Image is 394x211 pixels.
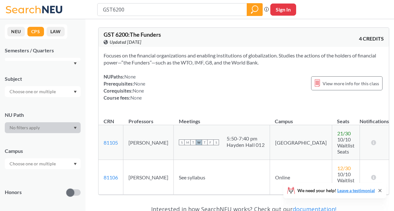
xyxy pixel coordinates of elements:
[5,147,81,154] div: Campus
[123,160,174,195] td: [PERSON_NAME]
[124,74,136,79] span: None
[104,73,145,101] div: NUPaths: Prerequisites: Corequisites: Course fees:
[190,139,196,145] span: T
[185,139,190,145] span: M
[337,136,354,154] span: 10/10 Waitlist Seats
[270,111,332,125] th: Campus
[27,27,44,36] button: CPS
[102,4,242,15] input: Class, professor, course number, "phrase"
[74,91,77,93] svg: Dropdown arrow
[323,79,379,87] span: View more info for this class
[104,174,118,180] a: 81106
[202,139,208,145] span: T
[227,142,265,148] div: Hayden Hall 012
[104,52,376,65] span: Focuses on the financial organizations and enabling institutions of globalization. Studies the ac...
[104,139,118,146] a: 81105
[104,118,114,125] div: CRN
[74,127,77,129] svg: Dropdown arrow
[5,158,81,169] div: Dropdown arrow
[47,27,65,36] button: LAW
[297,188,375,193] span: We need your help!
[196,139,202,145] span: W
[332,111,360,125] th: Seats
[123,111,174,125] th: Professors
[74,62,77,65] svg: Dropdown arrow
[110,39,141,46] span: Updated [DATE]
[247,3,263,16] div: magnifying glass
[130,95,142,101] span: None
[104,31,161,38] span: GST 6200 : The Funders
[337,188,375,193] a: Leave a testimonial
[208,139,213,145] span: F
[5,86,81,97] div: Dropdown arrow
[5,122,81,133] div: Dropdown arrow
[337,171,354,189] span: 10/10 Waitlist Seats
[123,125,174,160] td: [PERSON_NAME]
[5,189,22,196] p: Honors
[270,4,296,16] button: Sign In
[6,88,60,95] input: Choose one or multiple
[5,75,81,82] div: Subject
[7,27,25,36] button: NEU
[179,139,185,145] span: S
[134,81,145,87] span: None
[174,111,270,125] th: Meetings
[227,135,265,142] div: 5:50 - 7:40 pm
[251,5,259,14] svg: magnifying glass
[5,47,81,54] div: Semesters / Quarters
[6,160,60,168] input: Choose one or multiple
[270,160,332,195] td: Online
[133,88,144,94] span: None
[337,165,351,171] span: 12 / 30
[74,163,77,165] svg: Dropdown arrow
[337,130,351,136] span: 21 / 30
[179,174,205,180] span: See syllabus
[213,139,219,145] span: S
[359,35,384,42] span: 4 CREDITS
[360,111,389,125] th: Notifications
[270,125,332,160] td: [GEOGRAPHIC_DATA]
[5,111,81,118] div: NU Path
